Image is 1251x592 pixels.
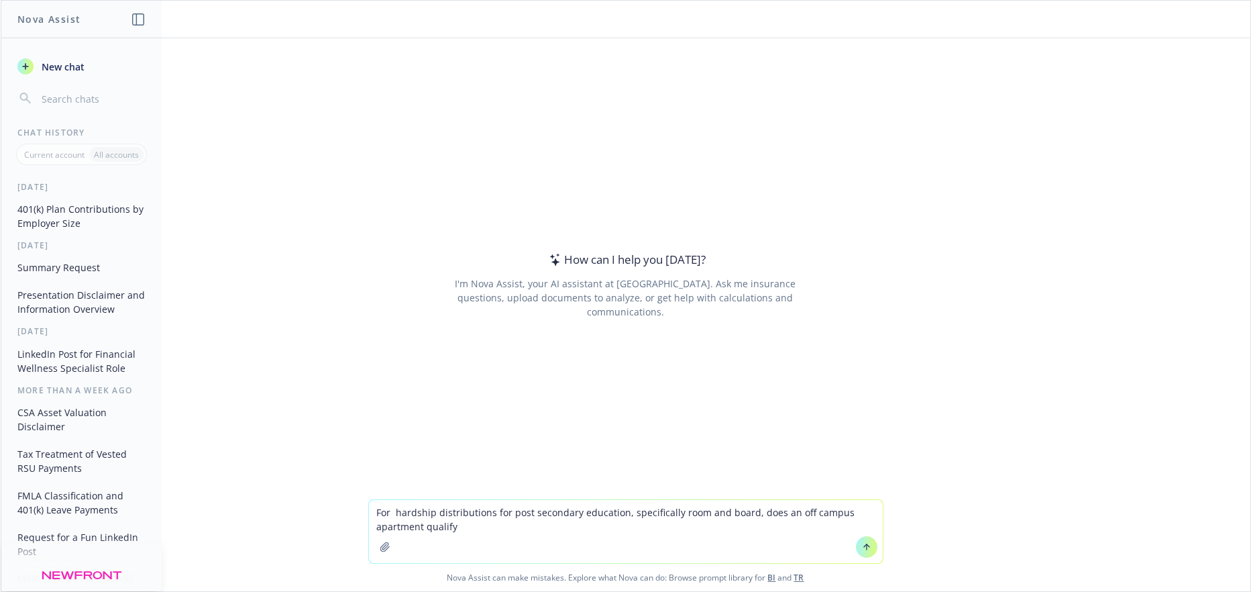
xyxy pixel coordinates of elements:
[94,149,139,160] p: All accounts
[12,198,151,234] button: 401(k) Plan Contributions by Employer Size
[12,284,151,320] button: Presentation Disclaimer and Information Overview
[12,401,151,438] button: CSA Asset Valuation Disclaimer
[1,127,162,138] div: Chat History
[39,60,85,74] span: New chat
[1,181,162,193] div: [DATE]
[24,149,85,160] p: Current account
[6,564,1245,591] span: Nova Assist can make mistakes. Explore what Nova can do: Browse prompt library for and
[1,326,162,337] div: [DATE]
[369,500,883,563] textarea: For hardship distributions for post secondary education, specifically room and board, does an off...
[12,485,151,521] button: FMLA Classification and 401(k) Leave Payments
[17,12,80,26] h1: Nova Assist
[545,251,706,268] div: How can I help you [DATE]?
[794,572,804,583] a: TR
[12,443,151,479] button: Tax Treatment of Vested RSU Payments
[768,572,776,583] a: BI
[12,526,151,562] button: Request for a Fun LinkedIn Post
[12,256,151,279] button: Summary Request
[1,240,162,251] div: [DATE]
[39,89,146,108] input: Search chats
[12,54,151,79] button: New chat
[12,343,151,379] button: LinkedIn Post for Financial Wellness Specialist Role
[437,277,814,319] div: I'm Nova Assist, your AI assistant at [GEOGRAPHIC_DATA]. Ask me insurance questions, upload docum...
[1,385,162,396] div: More than a week ago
